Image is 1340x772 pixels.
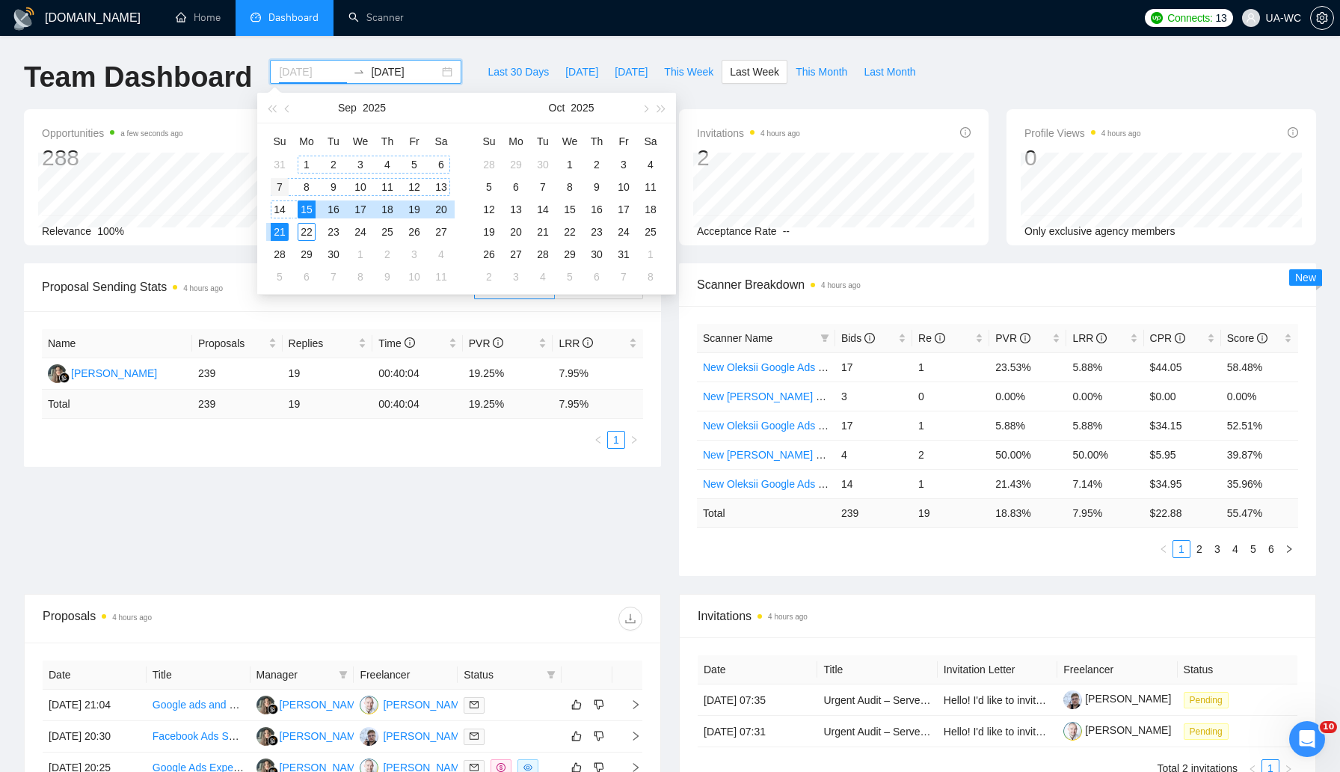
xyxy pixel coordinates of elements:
button: like [568,727,586,745]
div: 8 [298,178,316,196]
td: 2025-09-28 [266,243,293,266]
img: c1-Ow9aLcblqxt-YoFKzxHgGnqRasFAsWW5KzfFKq3aDEBdJ9EVDXstja2V5Hd90t7 [1063,722,1082,741]
span: This Month [796,64,847,80]
td: 2025-10-27 [502,243,529,266]
span: dislike [594,699,604,711]
div: 4 [642,156,660,174]
span: 100% [97,225,124,237]
img: gigradar-bm.png [268,704,278,714]
td: 2025-09-29 [502,153,529,176]
div: 27 [507,245,525,263]
span: filter [547,670,556,679]
img: LK [256,727,275,746]
span: user [1246,13,1256,23]
span: [DATE] [615,64,648,80]
div: 5 [405,156,423,174]
th: Th [583,129,610,153]
div: 6 [507,178,525,196]
span: Last Week [730,64,779,80]
li: 6 [1262,540,1280,558]
img: upwork-logo.png [1151,12,1163,24]
a: Urgent Audit – Server-Side Tracking Across GA4, Shopify, Stape & Facebook [823,694,1181,706]
td: 2025-09-23 [320,221,347,243]
div: 3 [351,156,369,174]
td: 2025-10-18 [637,198,664,221]
td: 2025-10-31 [610,243,637,266]
div: 31 [271,156,289,174]
img: c1AccpU0r5eTAMyEJsuISipwjq7qb2Kar6-KqnmSvKGuvk5qEoKhuKfg-uT9402ECS [1063,690,1082,709]
td: 2025-10-02 [374,243,401,266]
a: [PERSON_NAME] [1063,693,1171,705]
td: 2025-10-06 [293,266,320,288]
td: 2025-10-24 [610,221,637,243]
button: [DATE] [606,60,656,84]
div: 3 [405,245,423,263]
div: 18 [378,200,396,218]
button: Sep [338,93,357,123]
div: 11 [642,178,660,196]
button: dislike [590,696,608,714]
div: 2 [697,144,800,172]
div: 1 [642,245,660,263]
div: [PERSON_NAME] [280,696,366,713]
td: 2025-09-18 [374,198,401,221]
button: Oct [549,93,565,123]
div: 23 [325,223,342,241]
span: filter [817,327,832,349]
td: 2025-10-04 [637,153,664,176]
time: a few seconds ago [120,129,182,138]
a: New Oleksii Google Ads Ecomm - [GEOGRAPHIC_DATA]|[GEOGRAPHIC_DATA] [703,478,1084,490]
div: 15 [561,200,579,218]
div: 13 [432,178,450,196]
th: Tu [320,129,347,153]
th: Proposals [192,329,283,358]
img: LK [256,696,275,714]
td: 2025-10-11 [637,176,664,198]
a: 4 [1227,541,1244,557]
span: dashboard [251,12,261,22]
div: 21 [271,223,289,241]
span: Only exclusive agency members [1024,225,1175,237]
span: filter [339,670,348,679]
div: 31 [615,245,633,263]
div: 1 [561,156,579,174]
li: 2 [1190,540,1208,558]
span: filter [820,334,829,343]
a: LK[PERSON_NAME] [48,367,157,379]
td: 2025-09-04 [374,153,401,176]
span: Connects: [1167,10,1212,26]
td: 2025-10-08 [556,176,583,198]
a: searchScanner [348,11,404,24]
div: 25 [378,223,396,241]
a: New [PERSON_NAME] Facebook Ads Other non-Specific - [GEOGRAPHIC_DATA]|[GEOGRAPHIC_DATA] [703,449,1202,461]
td: 2025-09-26 [401,221,428,243]
td: 2025-09-01 [293,153,320,176]
div: [PERSON_NAME] [383,696,469,713]
li: 1 [1172,540,1190,558]
td: 2025-10-26 [476,243,502,266]
div: 30 [325,245,342,263]
td: 2025-09-22 [293,221,320,243]
div: 2 [588,156,606,174]
td: 2025-09-25 [374,221,401,243]
td: 2025-10-13 [502,198,529,221]
a: LK[PERSON_NAME] [256,729,366,741]
td: 2025-09-28 [476,153,502,176]
a: IG[PERSON_NAME] [360,729,469,741]
td: 2025-11-01 [637,243,664,266]
span: -- [783,225,790,237]
a: 5 [1245,541,1261,557]
a: 1 [608,432,624,448]
div: 24 [615,223,633,241]
th: Su [266,129,293,153]
div: 3 [615,156,633,174]
div: 12 [480,200,498,218]
td: 2025-10-06 [502,176,529,198]
span: Last 30 Days [488,64,549,80]
td: 2025-09-30 [320,243,347,266]
td: 2025-10-25 [637,221,664,243]
a: New Oleksii Google Ads Leads - [GEOGRAPHIC_DATA]|[GEOGRAPHIC_DATA] [703,361,1077,373]
span: filter [336,664,351,686]
span: right [1285,545,1294,554]
a: OC[PERSON_NAME] [360,698,469,710]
